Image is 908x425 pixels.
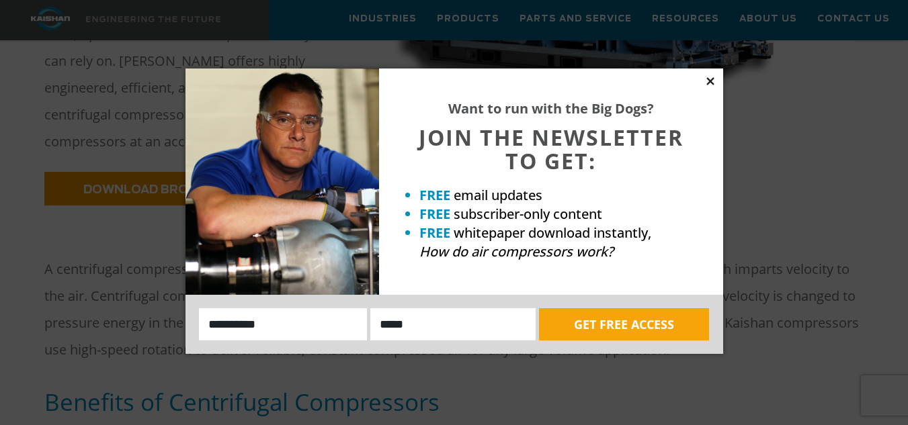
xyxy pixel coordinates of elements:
em: How do air compressors work? [419,242,614,261]
span: subscriber-only content [454,205,602,223]
strong: FREE [419,224,450,242]
span: JOIN THE NEWSLETTER TO GET: [419,123,684,175]
button: Close [704,75,716,87]
strong: FREE [419,205,450,223]
input: Email [370,308,536,340]
input: Name: [199,308,368,340]
span: whitepaper download instantly, [454,224,651,242]
button: GET FREE ACCESS [539,308,709,340]
strong: Want to run with the Big Dogs? [448,99,654,117]
strong: FREE [419,186,450,204]
span: email updates [454,186,542,204]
